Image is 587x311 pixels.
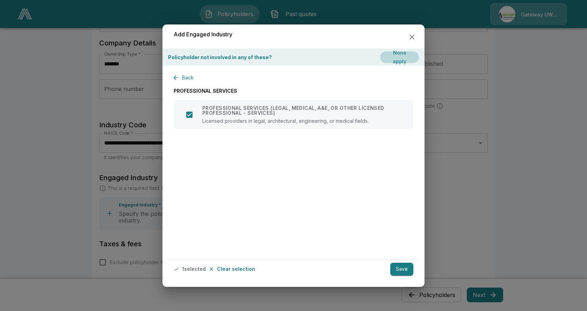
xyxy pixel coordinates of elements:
button: Back [174,71,196,84]
p: Licensed providers in legal, architectural, engineering, or medical fields. [202,118,405,123]
button: None apply [380,51,419,63]
h6: Add Engaged Industry [174,30,232,39]
p: Policyholder not involved in any of these? [168,54,272,61]
p: PROFESSIONAL SERVICES (LEGAL, MEDICAL, A&E, OR OTHER LICENSED PROFESSIONAL - SERVICES) [202,106,405,115]
p: PROFESSIONAL SERVICES [174,87,413,94]
button: Save [390,263,413,276]
p: Clear selection [217,267,255,271]
p: 1 selected [182,267,206,271]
